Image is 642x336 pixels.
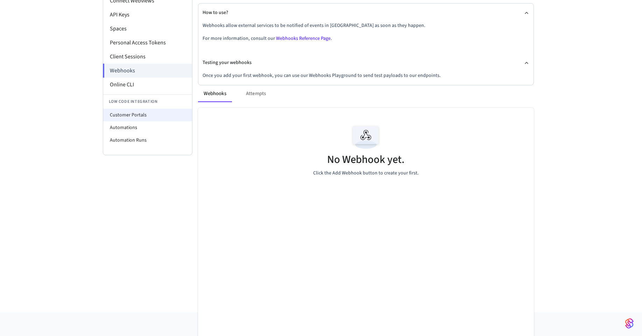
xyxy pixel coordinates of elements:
[350,122,382,153] img: Webhook Empty State
[103,50,192,64] li: Client Sessions
[103,78,192,92] li: Online CLI
[313,170,419,177] p: Click the Add Webhook button to create your first.
[198,85,232,102] button: Webhooks
[103,134,192,146] li: Automation Runs
[203,22,529,29] p: Webhooks allow external services to be notified of events in [GEOGRAPHIC_DATA] as soon as they ha...
[203,35,529,42] p: For more information, consult our .
[103,64,192,78] li: Webhooks
[103,121,192,134] li: Automations
[625,318,634,329] img: SeamLogoGradient.69752ec5.svg
[103,22,192,36] li: Spaces
[203,72,529,85] div: Testing your webhooks
[203,72,529,79] p: Once you add your first webhook, you can use our Webhooks Playground to send test payloads to our...
[103,94,192,109] li: Low Code Integration
[103,8,192,22] li: API Keys
[203,22,529,53] div: How to use?
[198,85,534,102] div: ant example
[327,152,404,167] h5: No Webhook yet.
[103,36,192,50] li: Personal Access Tokens
[203,53,529,72] button: Testing your webhooks
[203,3,529,22] button: How to use?
[103,109,192,121] li: Customer Portals
[276,35,331,42] a: Webhooks Reference Page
